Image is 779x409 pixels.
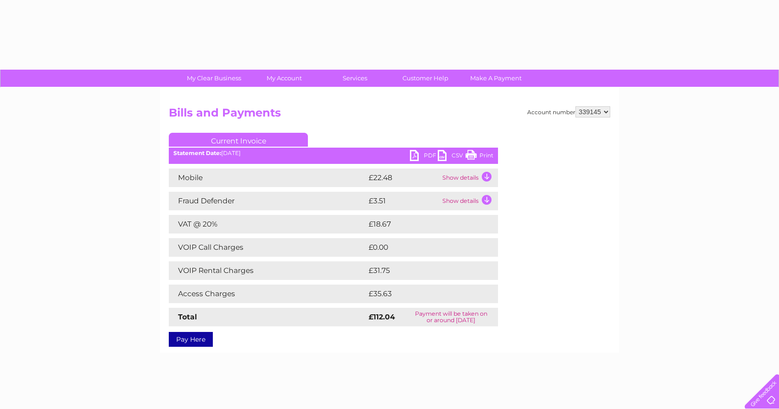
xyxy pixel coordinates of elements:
[404,308,498,326] td: Payment will be taken on or around [DATE]
[366,261,478,280] td: £31.75
[169,238,366,257] td: VOIP Call Charges
[366,192,440,210] td: £3.51
[169,285,366,303] td: Access Charges
[169,261,366,280] td: VOIP Rental Charges
[169,133,308,147] a: Current Invoice
[317,70,393,87] a: Services
[178,312,197,321] strong: Total
[176,70,252,87] a: My Clear Business
[169,150,498,156] div: [DATE]
[466,150,493,163] a: Print
[173,149,221,156] b: Statement Date:
[366,285,479,303] td: £35.63
[169,332,213,347] a: Pay Here
[169,106,610,124] h2: Bills and Payments
[366,215,479,234] td: £18.67
[366,169,440,187] td: £22.48
[366,238,477,257] td: £0.00
[387,70,464,87] a: Customer Help
[369,312,395,321] strong: £112.04
[169,215,366,234] td: VAT @ 20%
[246,70,323,87] a: My Account
[410,150,438,163] a: PDF
[169,192,366,210] td: Fraud Defender
[438,150,466,163] a: CSV
[169,169,366,187] td: Mobile
[458,70,534,87] a: Make A Payment
[440,192,498,210] td: Show details
[440,169,498,187] td: Show details
[527,106,610,117] div: Account number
